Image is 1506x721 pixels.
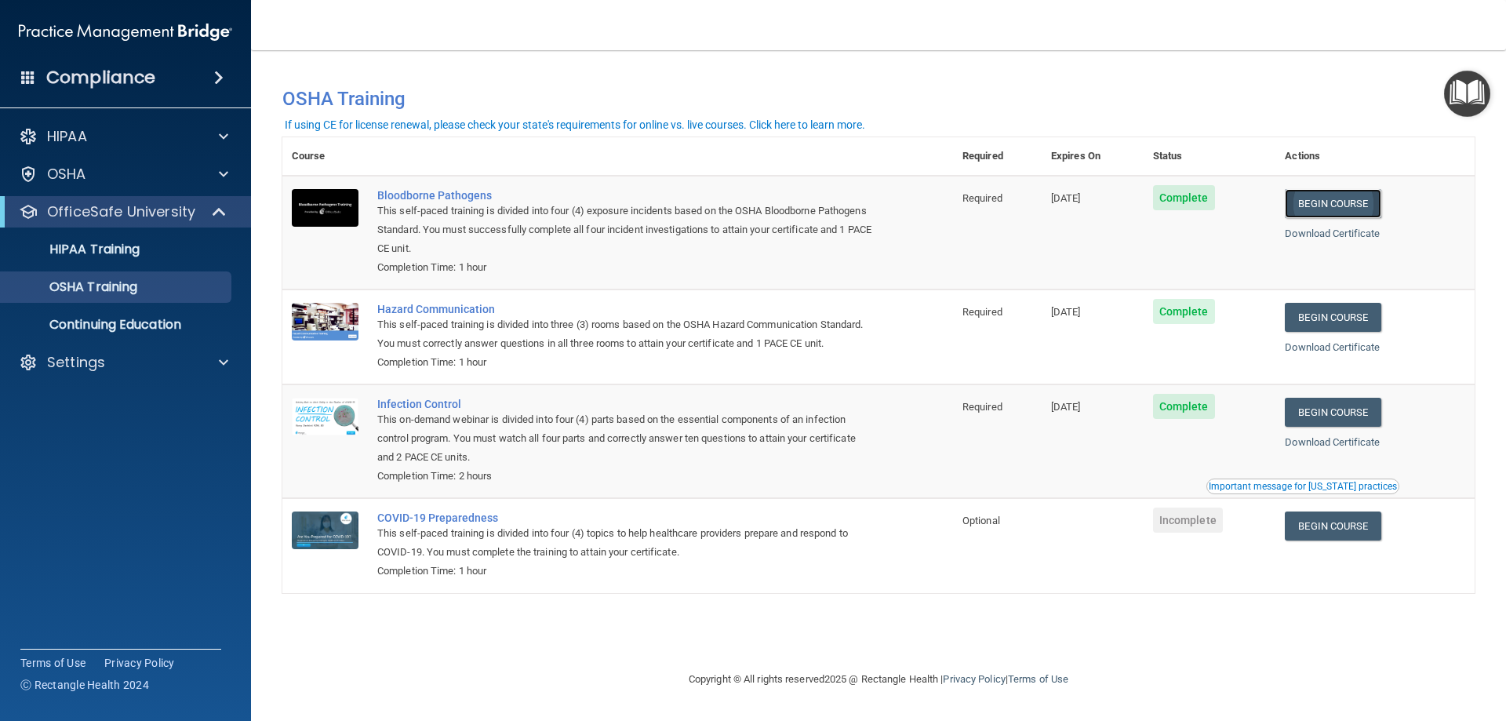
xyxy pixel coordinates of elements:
[19,16,232,48] img: PMB logo
[962,192,1002,204] span: Required
[1285,398,1380,427] a: Begin Course
[943,673,1005,685] a: Privacy Policy
[592,654,1165,705] div: Copyright © All rights reserved 2025 @ Rectangle Health | |
[285,119,865,130] div: If using CE for license renewal, please check your state's requirements for online vs. live cours...
[47,165,86,184] p: OSHA
[282,137,368,176] th: Course
[282,117,868,133] button: If using CE for license renewal, please check your state's requirements for online vs. live cours...
[962,401,1002,413] span: Required
[962,515,1000,526] span: Optional
[377,562,875,581] div: Completion Time: 1 hour
[1285,189,1380,218] a: Begin Course
[377,512,875,524] a: COVID-19 Preparedness
[47,353,105,372] p: Settings
[1209,482,1397,491] div: Important message for [US_STATE] practices
[1275,137,1475,176] th: Actions
[19,353,228,372] a: Settings
[1153,508,1223,533] span: Incomplete
[47,202,195,221] p: OfficeSafe University
[20,655,85,671] a: Terms of Use
[104,655,175,671] a: Privacy Policy
[1285,228,1380,239] a: Download Certificate
[19,127,228,146] a: HIPAA
[1444,71,1490,117] button: Open Resource Center
[377,258,875,277] div: Completion Time: 1 hour
[962,306,1002,318] span: Required
[10,279,137,295] p: OSHA Training
[1206,479,1399,494] button: Read this if you are a dental practitioner in the state of CA
[1285,436,1380,448] a: Download Certificate
[377,524,875,562] div: This self-paced training is divided into four (4) topics to help healthcare providers prepare and...
[19,202,227,221] a: OfficeSafe University
[377,315,875,353] div: This self-paced training is divided into three (3) rooms based on the OSHA Hazard Communication S...
[19,165,228,184] a: OSHA
[1042,137,1144,176] th: Expires On
[47,127,87,146] p: HIPAA
[1285,303,1380,332] a: Begin Course
[377,398,875,410] a: Infection Control
[10,317,224,333] p: Continuing Education
[1051,401,1081,413] span: [DATE]
[1144,137,1276,176] th: Status
[377,410,875,467] div: This on-demand webinar is divided into four (4) parts based on the essential components of an inf...
[1153,299,1215,324] span: Complete
[20,677,149,693] span: Ⓒ Rectangle Health 2024
[1008,673,1068,685] a: Terms of Use
[377,467,875,486] div: Completion Time: 2 hours
[377,353,875,372] div: Completion Time: 1 hour
[1285,512,1380,541] a: Begin Course
[1051,306,1081,318] span: [DATE]
[377,189,875,202] a: Bloodborne Pathogens
[1051,192,1081,204] span: [DATE]
[1153,394,1215,419] span: Complete
[1285,341,1380,353] a: Download Certificate
[46,67,155,89] h4: Compliance
[1153,185,1215,210] span: Complete
[377,303,875,315] a: Hazard Communication
[377,202,875,258] div: This self-paced training is divided into four (4) exposure incidents based on the OSHA Bloodborne...
[10,242,140,257] p: HIPAA Training
[953,137,1042,176] th: Required
[282,88,1475,110] h4: OSHA Training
